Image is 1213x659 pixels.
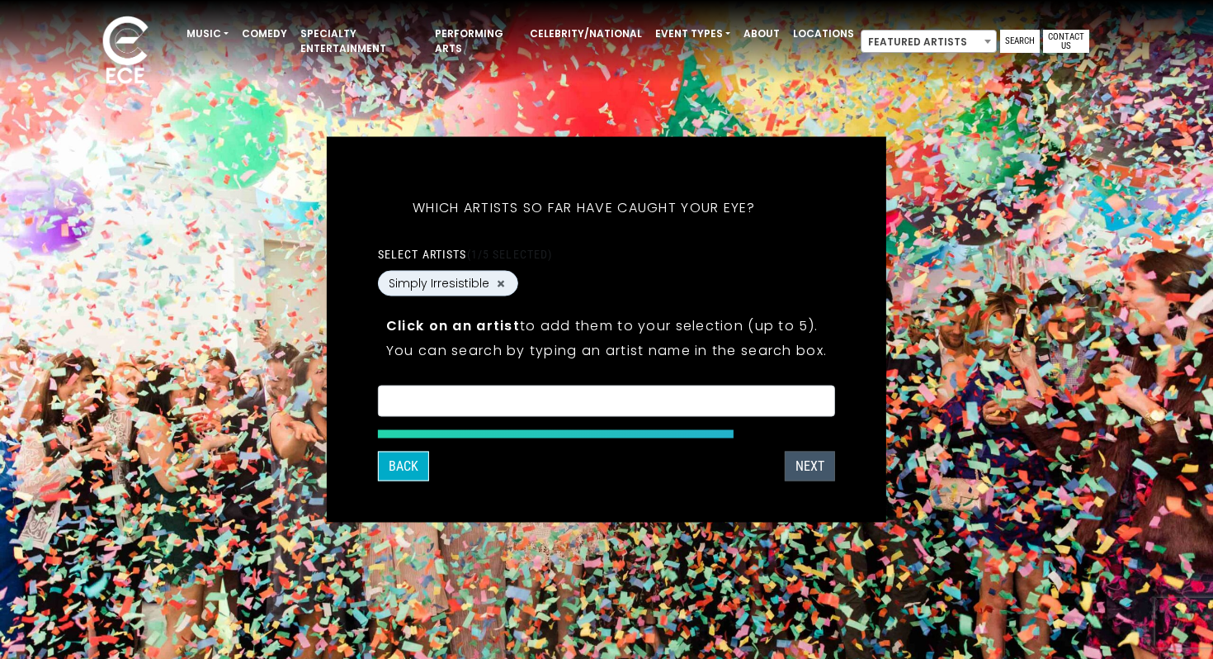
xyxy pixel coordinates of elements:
[180,20,235,48] a: Music
[1000,30,1040,53] a: Search
[386,316,520,335] strong: Click on an artist
[786,20,861,48] a: Locations
[494,276,507,291] button: Remove Simply Irresistible
[389,275,489,292] span: Simply Irresistible
[378,178,791,238] h5: Which artists so far have caught your eye?
[386,340,827,361] p: You can search by typing an artist name in the search box.
[1043,30,1089,53] a: Contact Us
[235,20,294,48] a: Comedy
[386,315,827,336] p: to add them to your selection (up to 5).
[378,452,429,481] button: Back
[737,20,786,48] a: About
[861,30,997,53] span: Featured Artists
[378,247,552,262] label: Select artists
[649,20,737,48] a: Event Types
[389,396,824,411] textarea: Search
[294,20,428,63] a: Specialty Entertainment
[84,12,167,92] img: ece_new_logo_whitev2-1.png
[785,452,835,481] button: Next
[861,31,996,54] span: Featured Artists
[523,20,649,48] a: Celebrity/National
[467,248,553,261] span: (1/5 selected)
[428,20,523,63] a: Performing Arts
